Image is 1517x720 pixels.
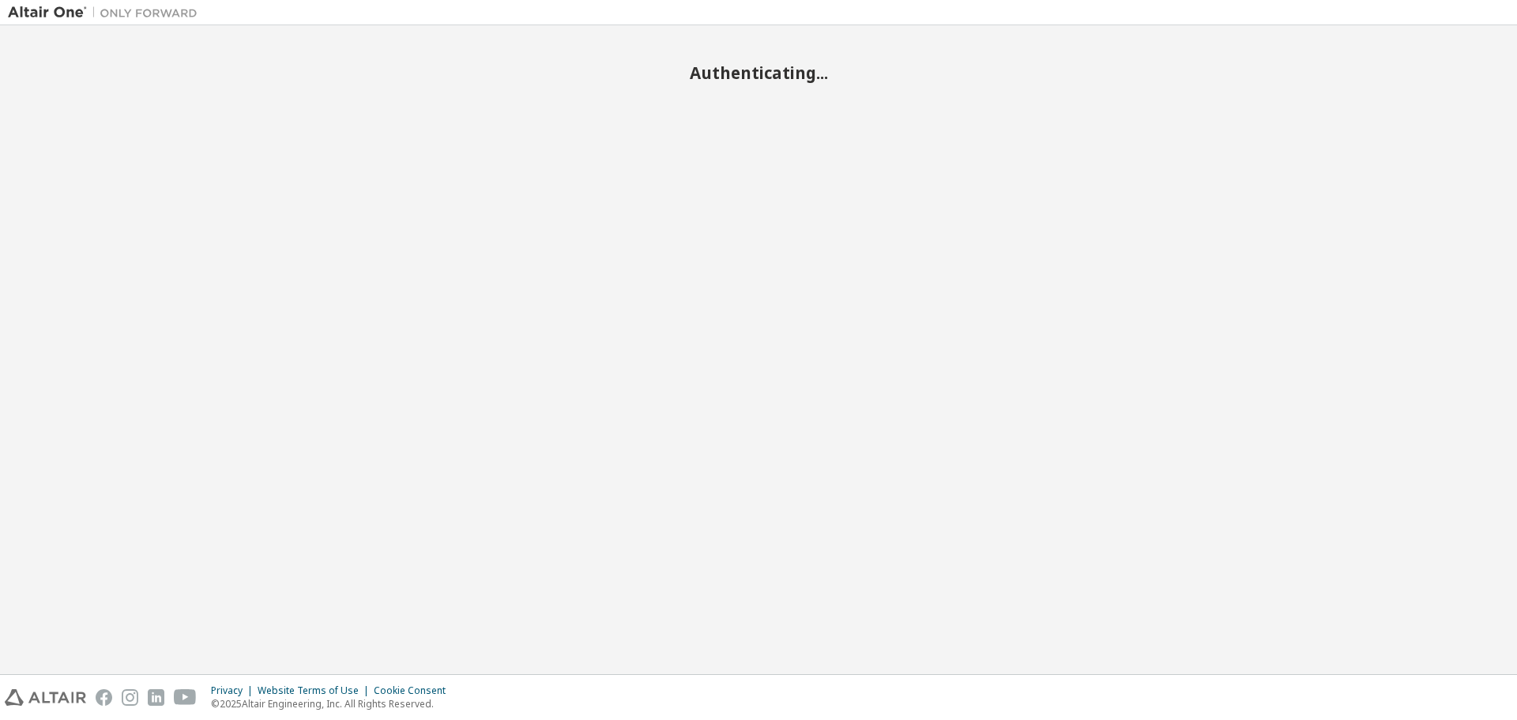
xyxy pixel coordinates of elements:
img: altair_logo.svg [5,689,86,706]
img: instagram.svg [122,689,138,706]
h2: Authenticating... [8,62,1509,83]
div: Website Terms of Use [258,684,374,697]
div: Privacy [211,684,258,697]
p: © 2025 Altair Engineering, Inc. All Rights Reserved. [211,697,455,711]
img: youtube.svg [174,689,197,706]
div: Cookie Consent [374,684,455,697]
img: facebook.svg [96,689,112,706]
img: linkedin.svg [148,689,164,706]
img: Altair One [8,5,205,21]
